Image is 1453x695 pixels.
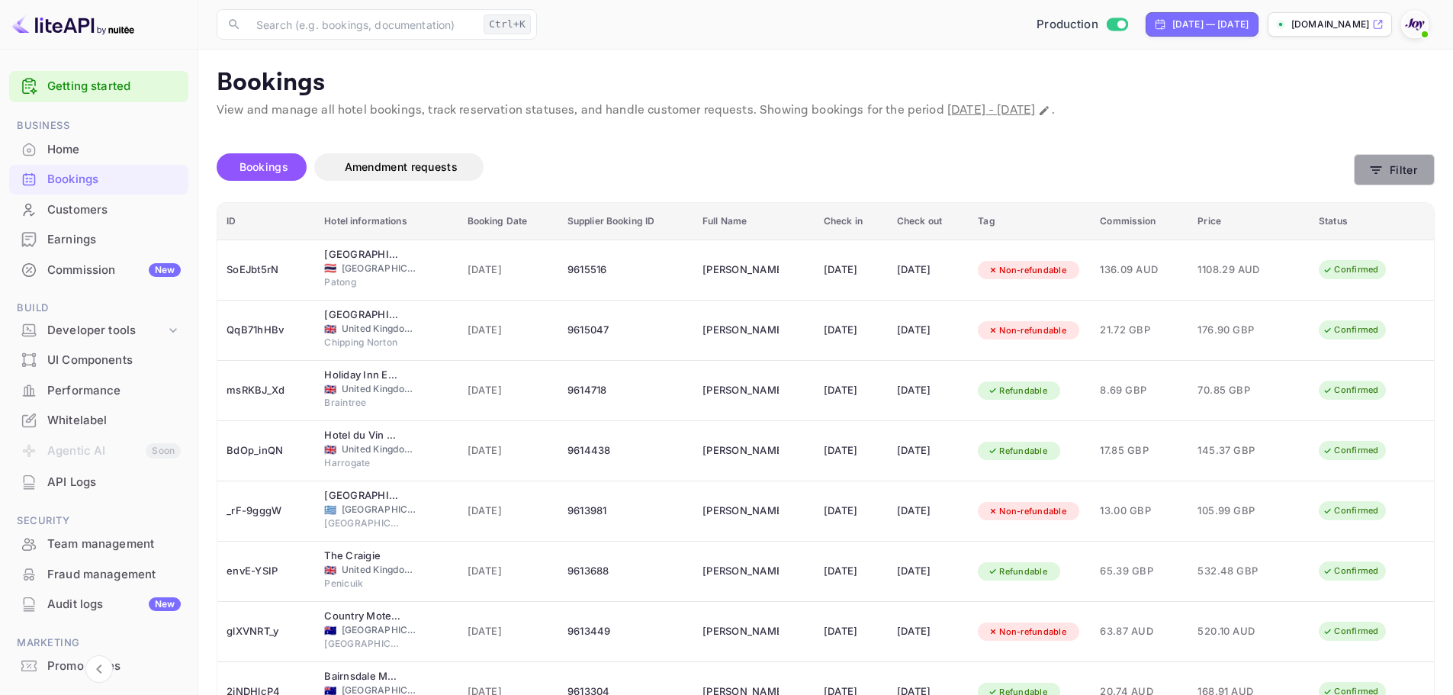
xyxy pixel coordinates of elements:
span: [DATE] [468,563,549,580]
div: 9613449 [567,619,684,644]
div: glXVNRT_y [227,619,306,644]
a: Getting started [47,78,181,95]
div: Developer tools [9,317,188,344]
div: Earnings [9,225,188,255]
div: Audit logsNew [9,590,188,619]
span: [GEOGRAPHIC_DATA] [342,503,418,516]
span: [DATE] [468,262,549,278]
div: Switch to Sandbox mode [1030,16,1133,34]
span: 21.72 GBP [1100,322,1179,339]
span: 532.48 GBP [1197,563,1274,580]
span: Marketing [9,635,188,652]
div: Rebecca Mathews [702,378,779,403]
th: Supplier Booking ID [558,203,693,240]
th: Status [1310,203,1434,240]
div: [DATE] [824,559,879,584]
div: Developer tools [47,322,166,339]
a: API Logs [9,468,188,496]
div: [DATE] [897,559,960,584]
span: Production [1037,16,1098,34]
div: 9613981 [567,499,684,523]
div: [DATE] [897,258,960,282]
p: [DOMAIN_NAME] [1291,18,1369,31]
div: 9614718 [567,378,684,403]
div: Elliott Street [702,439,779,463]
span: Thailand [324,263,336,273]
div: Country Motel Ipswich [324,609,400,624]
span: United Kingdom of Great Britain and Northern Ireland [324,445,336,455]
span: Bookings [239,160,288,173]
div: [DATE] [897,619,960,644]
span: [GEOGRAPHIC_DATA] [342,623,418,637]
span: United Kingdom of [GEOGRAPHIC_DATA] and [GEOGRAPHIC_DATA] [342,382,418,396]
div: Refundable [978,442,1057,461]
th: Tag [969,203,1091,240]
div: BdOp_inQN [227,439,306,463]
div: New [149,597,181,611]
span: Penicuik [324,577,400,590]
th: Booking Date [458,203,558,240]
th: Check out [888,203,969,240]
a: Fraud management [9,560,188,588]
span: Patong [324,275,400,289]
div: [DATE] [897,378,960,403]
span: 136.09 AUD [1100,262,1179,278]
div: Refundable [978,562,1057,581]
div: Earnings [47,231,181,249]
div: 9615047 [567,318,684,343]
th: Hotel informations [315,203,458,240]
span: United Kingdom of Great Britain and Northern Ireland [324,385,336,394]
div: [DATE] — [DATE] [1172,18,1249,31]
div: [DATE] [897,318,960,343]
div: Refundable [978,381,1057,401]
th: ID [217,203,315,240]
span: [GEOGRAPHIC_DATA] [324,516,400,530]
div: Patong Paragon Resort & Spa [324,247,400,262]
span: [DATE] [468,623,549,640]
img: LiteAPI logo [12,12,134,37]
a: Customers [9,195,188,224]
img: With Joy [1403,12,1427,37]
div: Confirmed [1313,441,1388,460]
div: UI Components [47,352,181,369]
div: [DATE] [824,619,879,644]
div: 9613688 [567,559,684,584]
span: 520.10 AUD [1197,623,1274,640]
div: [DATE] [897,499,960,523]
div: QqB71hHBv [227,318,306,343]
th: Check in [815,203,888,240]
div: Hotel du Vin & Bistro Harrogate [324,428,400,443]
span: [GEOGRAPHIC_DATA] [342,262,418,275]
div: Confirmed [1313,561,1388,581]
span: United Kingdom of [GEOGRAPHIC_DATA] and [GEOGRAPHIC_DATA] [342,563,418,577]
div: Renee Truswell [702,619,779,644]
div: SoEJbt5rN [227,258,306,282]
span: 105.99 GBP [1197,503,1274,520]
div: Home [9,135,188,165]
span: 1108.29 AUD [1197,262,1274,278]
span: 8.69 GBP [1100,382,1179,399]
span: 63.87 AUD [1100,623,1179,640]
div: envE-YSIP [227,559,306,584]
div: Non-refundable [978,321,1076,340]
a: Home [9,135,188,163]
div: Promo codes [9,652,188,681]
div: Confirmed [1313,381,1388,400]
a: UI Components [9,346,188,374]
span: Amendment requests [345,160,458,173]
span: 70.85 GBP [1197,382,1274,399]
span: Australia [324,626,336,635]
a: Bookings [9,165,188,193]
div: Getting started [9,71,188,102]
div: 9615516 [567,258,684,282]
span: [DATE] [468,382,549,399]
span: [DATE] [468,442,549,459]
div: [DATE] [824,318,879,343]
div: Commission [47,262,181,279]
input: Search (e.g. bookings, documentation) [247,9,477,40]
div: API Logs [9,468,188,497]
div: _rF-9gggW [227,499,306,523]
a: Audit logsNew [9,590,188,618]
div: Kim Chiororo [702,318,779,343]
span: Braintree [324,396,400,410]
